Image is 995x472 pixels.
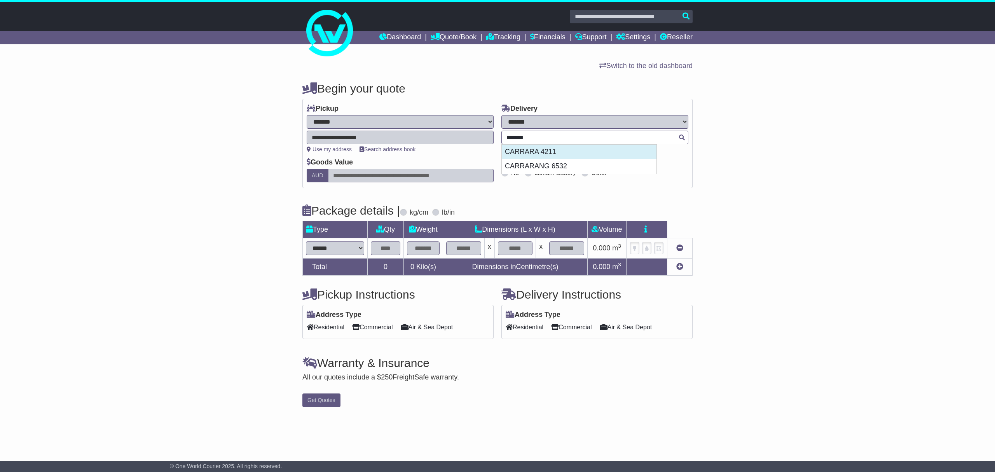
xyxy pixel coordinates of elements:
[307,146,352,152] a: Use my address
[431,31,477,44] a: Quote/Book
[443,221,587,238] td: Dimensions (L x W x H)
[506,321,543,333] span: Residential
[506,311,560,319] label: Address Type
[618,243,621,249] sup: 3
[593,244,610,252] span: 0.000
[302,373,693,382] div: All our quotes include a $ FreightSafe warranty.
[410,208,428,217] label: kg/cm
[660,31,693,44] a: Reseller
[442,208,455,217] label: lb/in
[600,321,652,333] span: Air & Sea Depot
[401,321,453,333] span: Air & Sea Depot
[486,31,520,44] a: Tracking
[379,31,421,44] a: Dashboard
[616,31,650,44] a: Settings
[443,259,587,276] td: Dimensions in Centimetre(s)
[307,321,344,333] span: Residential
[612,244,621,252] span: m
[381,373,393,381] span: 250
[551,321,592,333] span: Commercial
[575,31,606,44] a: Support
[676,244,683,252] a: Remove this item
[368,221,404,238] td: Qty
[307,105,339,113] label: Pickup
[368,259,404,276] td: 0
[536,238,546,259] td: x
[307,158,353,167] label: Goods Value
[501,131,688,144] typeahead: Please provide city
[302,204,400,217] h4: Package details |
[587,221,626,238] td: Volume
[302,82,693,95] h4: Begin your quote
[404,221,443,238] td: Weight
[307,169,328,182] label: AUD
[599,62,693,70] a: Switch to the old dashboard
[410,263,414,271] span: 0
[360,146,415,152] a: Search address book
[593,263,610,271] span: 0.000
[302,288,494,301] h4: Pickup Instructions
[612,263,621,271] span: m
[501,105,538,113] label: Delivery
[530,31,566,44] a: Financials
[618,262,621,267] sup: 3
[501,288,693,301] h4: Delivery Instructions
[502,145,656,159] div: CARRARA 4211
[302,357,693,369] h4: Warranty & Insurance
[302,393,340,407] button: Get Quotes
[303,221,368,238] td: Type
[303,259,368,276] td: Total
[307,311,361,319] label: Address Type
[404,259,443,276] td: Kilo(s)
[352,321,393,333] span: Commercial
[170,463,282,469] span: © One World Courier 2025. All rights reserved.
[484,238,494,259] td: x
[502,159,656,174] div: CARRARANG 6532
[676,263,683,271] a: Add new item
